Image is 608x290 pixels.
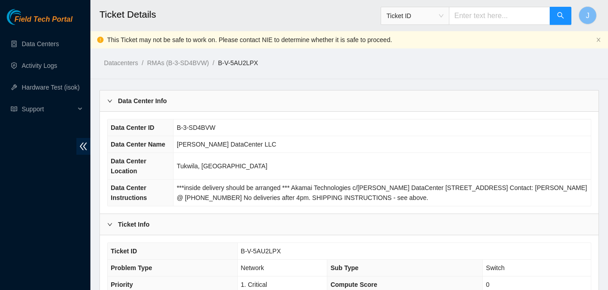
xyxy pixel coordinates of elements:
span: Sub Type [330,264,358,271]
a: Hardware Test (isok) [22,84,80,91]
span: Tukwila, [GEOGRAPHIC_DATA] [177,162,267,170]
span: Data Center Name [111,141,165,148]
span: Data Center Instructions [111,184,147,201]
span: B-V-5AU2LPX [241,247,281,255]
span: Network [241,264,264,271]
span: ***inside delivery should be arranged *** Akamai Technologies c/[PERSON_NAME] DataCenter [STREET_... [177,184,587,201]
span: / [141,59,143,67]
span: read [11,106,17,112]
span: Data Center Location [111,157,146,175]
a: Datacenters [104,59,138,67]
span: Switch [486,264,504,271]
span: right [107,98,113,104]
span: Priority [111,281,133,288]
span: Compute Score [330,281,377,288]
span: 0 [486,281,490,288]
button: close [596,37,601,43]
span: Field Tech Portal [14,15,72,24]
span: right [107,222,113,227]
span: Ticket ID [111,247,137,255]
span: 1. Critical [241,281,267,288]
span: search [557,12,564,20]
div: Data Center Info [100,90,599,111]
span: / [212,59,214,67]
a: RMAs (B-3-SD4BVW) [147,59,209,67]
span: B-3-SD4BVW [177,124,216,131]
b: Ticket Info [118,219,150,229]
span: Data Center ID [111,124,154,131]
span: Problem Type [111,264,152,271]
span: double-left [76,138,90,155]
span: Ticket ID [386,9,443,23]
button: J [579,6,597,24]
b: Data Center Info [118,96,167,106]
span: [PERSON_NAME] DataCenter LLC [177,141,276,148]
a: B-V-5AU2LPX [218,59,258,67]
button: search [550,7,571,25]
img: Akamai Technologies [7,9,46,25]
a: Data Centers [22,40,59,48]
div: Ticket Info [100,214,599,235]
a: Akamai TechnologiesField Tech Portal [7,16,72,28]
span: Support [22,100,75,118]
input: Enter text here... [449,7,550,25]
span: J [586,10,589,21]
a: Activity Logs [22,62,57,69]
